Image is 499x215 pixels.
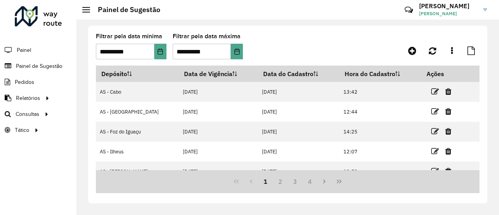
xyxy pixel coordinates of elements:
td: 12:44 [339,102,421,122]
button: 1 [258,174,273,189]
a: Editar [431,126,439,137]
button: 4 [303,174,317,189]
a: Excluir [445,86,451,97]
a: Excluir [445,106,451,117]
span: Relatórios [16,94,40,102]
th: Data de Vigência [179,66,258,82]
td: AS - [GEOGRAPHIC_DATA] [96,102,179,122]
button: Last Page [332,174,347,189]
th: Depósito [96,66,179,82]
td: 12:52 [339,162,421,181]
td: [DATE] [179,142,258,162]
button: Next Page [317,174,332,189]
a: Excluir [445,146,451,156]
a: Editar [431,146,439,156]
a: Editar [431,106,439,117]
th: Hora do Cadastro [339,66,421,82]
span: Painel de Sugestão [16,62,62,70]
button: Choose Date [154,44,166,59]
label: Filtrar pela data mínima [96,32,162,41]
label: Filtrar pela data máxima [173,32,241,41]
span: Consultas [16,110,39,118]
td: [DATE] [258,142,339,162]
a: Contato Rápido [400,2,417,18]
a: Editar [431,166,439,176]
td: [DATE] [258,162,339,181]
span: Tático [15,126,29,134]
td: 13:42 [339,82,421,102]
td: [DATE] [179,82,258,102]
th: Data do Cadastro [258,66,339,82]
th: Ações [421,66,468,82]
span: Painel [17,46,31,54]
td: [DATE] [179,102,258,122]
a: Excluir [445,166,451,176]
td: 12:07 [339,142,421,162]
span: Pedidos [15,78,34,86]
td: AS - Ilheus [96,142,179,162]
td: [DATE] [179,122,258,142]
td: [DATE] [258,82,339,102]
td: AS - [PERSON_NAME] [96,162,179,181]
td: [DATE] [179,162,258,181]
span: [PERSON_NAME] [419,10,478,17]
h2: Painel de Sugestão [90,5,160,14]
td: [DATE] [258,122,339,142]
td: AS - Cabo [96,82,179,102]
td: [DATE] [258,102,339,122]
td: 14:25 [339,122,421,142]
td: AS - Foz do Iguaçu [96,122,179,142]
button: 2 [273,174,288,189]
a: Excluir [445,126,451,137]
button: 3 [288,174,303,189]
button: Choose Date [231,44,243,59]
a: Editar [431,86,439,97]
h3: [PERSON_NAME] [419,2,478,10]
